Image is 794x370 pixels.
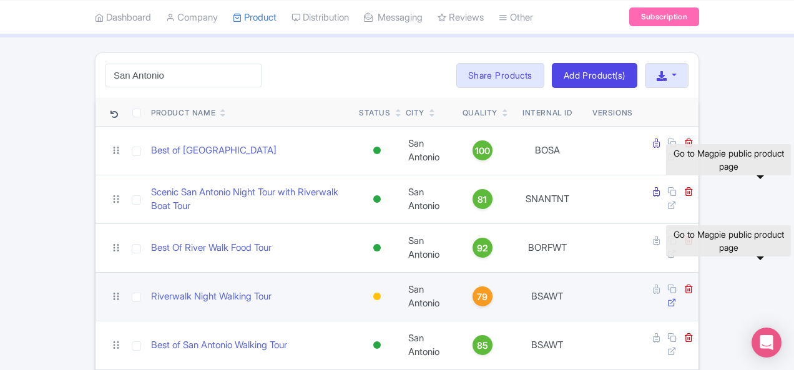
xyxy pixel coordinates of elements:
td: BORFWT [507,223,587,272]
div: Status [359,107,391,119]
a: Best Of River Walk Food Tour [151,241,272,255]
span: 81 [478,193,487,207]
span: 79 [477,290,488,304]
div: Active [371,142,383,160]
input: Search product name, city, or interal id [105,64,262,87]
div: Active [371,190,383,208]
a: Scenic San Antonio Night Tour with Riverwalk Boat Tour [151,185,349,213]
a: Riverwalk Night Walking Tour [151,290,272,304]
div: Go to Magpie public product page [666,144,791,175]
a: Best of [GEOGRAPHIC_DATA] [151,144,277,158]
td: San Antonio [401,223,458,272]
a: Subscription [629,7,699,26]
a: Add Product(s) [552,63,637,88]
div: Product Name [151,107,215,119]
th: Internal ID [507,98,587,127]
td: BSAWT [507,272,587,321]
div: Active [371,336,383,354]
a: Best of San Antonio Walking Tour [151,338,287,353]
div: Go to Magpie public product page [666,225,791,256]
td: San Antonio [401,272,458,321]
td: San Antonio [401,175,458,223]
td: BOSA [507,126,587,175]
div: Quality [463,107,497,119]
a: 100 [463,140,502,160]
td: SNANTNT [507,175,587,223]
th: Versions [587,98,638,127]
div: Open Intercom Messenger [752,328,782,358]
a: Share Products [456,63,544,88]
td: San Antonio [401,321,458,369]
a: 81 [463,189,502,209]
span: 92 [477,241,488,255]
a: 79 [463,286,502,306]
div: Building [371,288,383,306]
a: 85 [463,335,502,355]
a: 92 [463,238,502,258]
div: Active [371,239,383,257]
div: City [406,107,424,119]
span: 100 [475,144,490,158]
td: BSAWT [507,321,587,369]
span: 85 [477,339,488,353]
td: San Antonio [401,126,458,175]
